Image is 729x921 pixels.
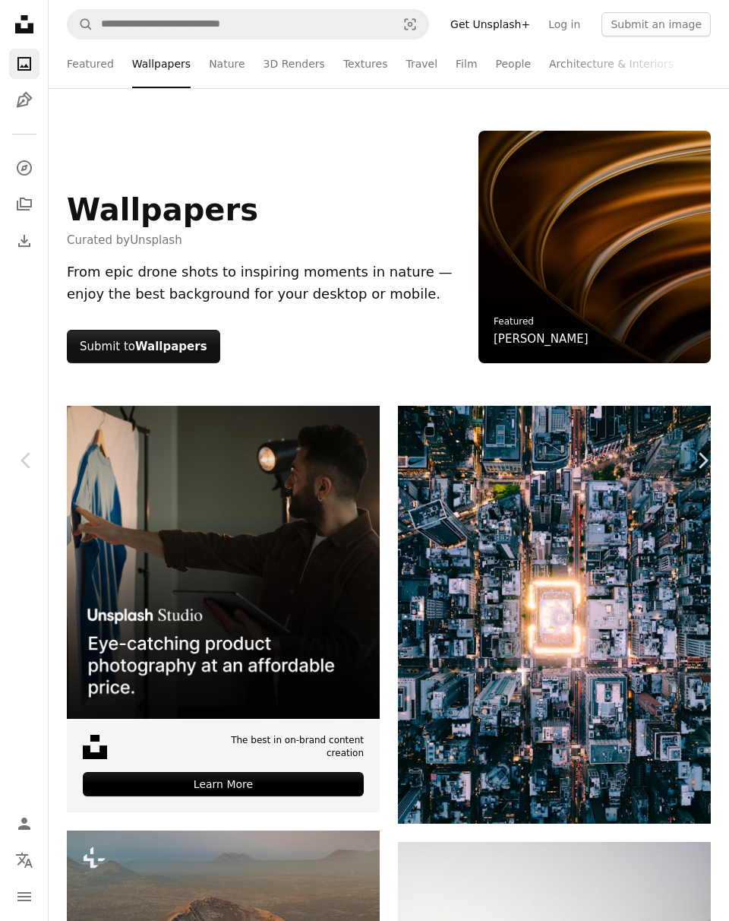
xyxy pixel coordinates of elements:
[676,388,729,533] a: Next
[9,49,39,79] a: Photos
[456,40,477,88] a: Film
[67,9,429,40] form: Find visuals sitewide
[9,85,39,116] a: Illustrations
[68,10,93,39] button: Search Unsplash
[130,233,182,247] a: Unsplash
[9,809,39,839] a: Log in / Sign up
[398,406,711,824] img: Aerial view of a brightly lit city at dusk.
[9,881,39,912] button: Menu
[264,40,325,88] a: 3D Renders
[9,845,39,875] button: Language
[67,406,380,719] img: file-1715714098234-25b8b4e9d8faimage
[135,340,207,353] strong: Wallpapers
[67,406,380,812] a: The best in on-brand content creationLearn More
[539,12,589,36] a: Log in
[9,153,39,183] a: Explore
[9,189,39,220] a: Collections
[441,12,539,36] a: Get Unsplash+
[67,330,220,363] button: Submit toWallpapers
[67,231,258,249] span: Curated by
[398,608,711,622] a: Aerial view of a brightly lit city at dusk.
[406,40,437,88] a: Travel
[343,40,388,88] a: Textures
[83,772,364,796] div: Learn More
[192,734,364,760] span: The best in on-brand content creation
[496,40,532,88] a: People
[67,40,114,88] a: Featured
[392,10,428,39] button: Visual search
[494,316,534,327] a: Featured
[209,40,245,88] a: Nature
[67,261,460,305] div: From epic drone shots to inspiring moments in nature — enjoy the best background for your desktop...
[601,12,711,36] button: Submit an image
[83,735,107,759] img: file-1631678316303-ed18b8b5cb9cimage
[549,40,674,88] a: Architecture & Interiors
[67,191,258,228] h1: Wallpapers
[494,330,589,348] a: [PERSON_NAME]
[9,226,39,256] a: Download History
